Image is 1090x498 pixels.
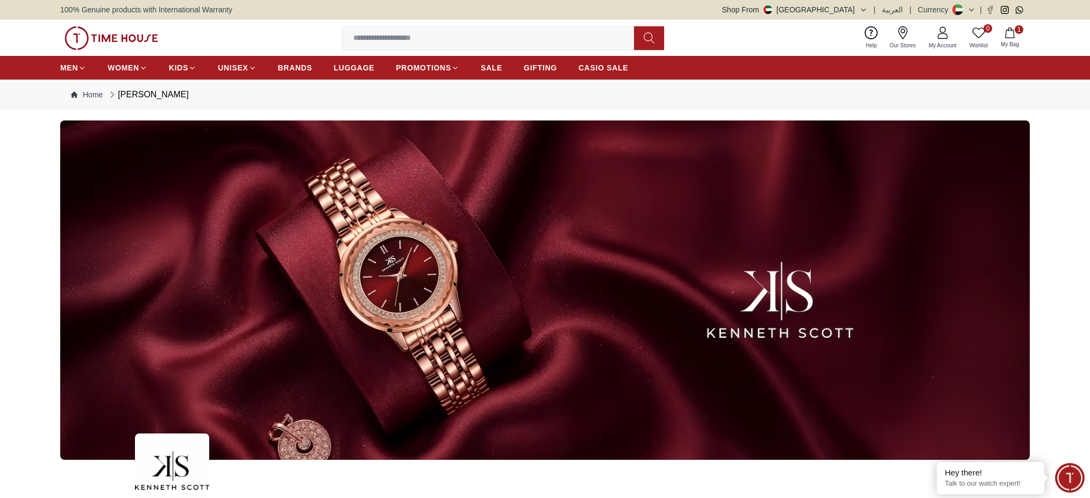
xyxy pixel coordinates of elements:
[107,88,189,101] div: [PERSON_NAME]
[278,58,312,77] a: BRANDS
[396,58,459,77] a: PROMOTIONS
[60,62,78,73] span: MEN
[334,58,375,77] a: LUGGAGE
[874,4,876,15] span: |
[1001,6,1009,14] a: Instagram
[918,4,953,15] div: Currency
[579,58,629,77] a: CASIO SALE
[945,467,1036,478] div: Hey there!
[108,62,139,73] span: WOMEN
[882,4,903,15] button: العربية
[945,479,1036,488] p: Talk to our watch expert!
[60,4,232,15] span: 100% Genuine products with International Warranty
[986,6,994,14] a: Facebook
[1015,6,1023,14] a: Whatsapp
[996,40,1023,48] span: My Bag
[396,62,451,73] span: PROMOTIONS
[524,58,557,77] a: GIFTING
[481,62,502,73] span: SALE
[481,58,502,77] a: SALE
[334,62,375,73] span: LUGGAGE
[218,58,256,77] a: UNISEX
[764,5,772,14] img: United Arab Emirates
[994,25,1025,51] button: 1My Bag
[965,41,992,49] span: Wishlist
[60,58,86,77] a: MEN
[984,24,992,33] span: 0
[71,89,103,100] a: Home
[884,24,922,52] a: Our Stores
[924,41,961,49] span: My Account
[980,4,982,15] span: |
[524,62,557,73] span: GIFTING
[861,41,881,49] span: Help
[169,62,188,73] span: KIDS
[963,24,994,52] a: 0Wishlist
[909,4,911,15] span: |
[1015,25,1023,34] span: 1
[1055,463,1085,493] div: Chat Widget
[278,62,312,73] span: BRANDS
[218,62,248,73] span: UNISEX
[859,24,884,52] a: Help
[722,4,867,15] button: Shop From[GEOGRAPHIC_DATA]
[108,58,147,77] a: WOMEN
[169,58,196,77] a: KIDS
[60,120,1030,460] img: ...
[60,80,1030,110] nav: Breadcrumb
[65,26,158,50] img: ...
[886,41,920,49] span: Our Stores
[579,62,629,73] span: CASIO SALE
